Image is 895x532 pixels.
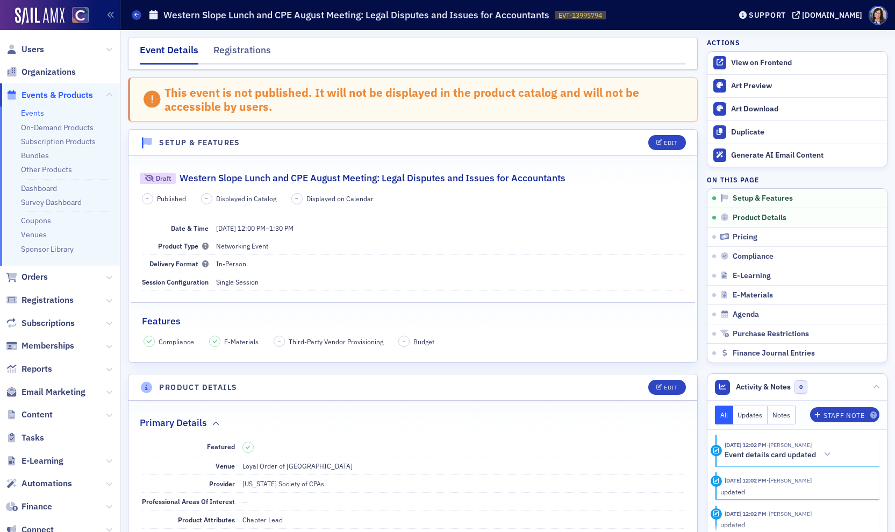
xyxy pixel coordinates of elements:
[22,478,72,490] span: Automations
[164,86,686,114] div: This event is not published. It will not be displayed in the product catalog and will not be acce...
[140,416,207,430] h2: Primary Details
[767,441,812,449] span: Stacy Svendsen
[22,317,75,329] span: Subscriptions
[707,97,887,120] a: Art Download
[733,290,773,300] span: E-Materials
[6,501,52,513] a: Finance
[21,151,49,160] a: Bundles
[725,441,767,449] time: 8/12/2025 12:02 PM
[21,183,57,193] a: Dashboard
[711,476,722,487] div: Update
[216,224,293,232] span: –
[715,406,733,424] button: All
[768,406,796,424] button: Notes
[22,66,76,78] span: Organizations
[22,455,63,467] span: E-Learning
[648,380,685,395] button: Edit
[733,213,786,223] span: Product Details
[158,242,209,250] span: Product Type
[794,380,808,394] span: 0
[178,515,235,524] span: Product Attributes
[767,477,812,484] span: Stacy Svendsen
[725,477,767,484] time: 8/12/2025 12:02 PM
[731,127,882,137] div: Duplicate
[21,108,44,118] a: Events
[403,338,406,345] span: –
[205,195,208,202] span: –
[21,244,74,254] a: Sponsor Library
[731,58,882,68] div: View on Frontend
[156,175,171,181] div: Draft
[22,271,48,283] span: Orders
[216,278,259,286] span: Single Session
[22,44,44,55] span: Users
[278,338,281,345] span: –
[140,173,176,184] div: Draft
[22,386,85,398] span: Email Marketing
[216,259,246,268] span: In-Person
[824,413,864,418] div: Staff Note
[21,137,96,146] a: Subscription Products
[711,508,722,520] div: Update
[733,232,757,242] span: Pricing
[242,479,324,488] span: [US_STATE] Society of CPAs
[160,137,240,148] h4: Setup & Features
[65,7,89,25] a: View Homepage
[224,337,259,346] span: E-Materials
[6,317,75,329] a: Subscriptions
[306,194,374,203] span: Displayed on Calendar
[6,432,44,444] a: Tasks
[72,7,89,24] img: SailAMX
[802,10,862,20] div: [DOMAIN_NAME]
[22,340,74,352] span: Memberships
[21,216,51,225] a: Coupons
[6,340,74,352] a: Memberships
[707,120,887,144] button: Duplicate
[142,314,181,328] h2: Features
[21,197,82,207] a: Survey Dashboard
[733,252,774,261] span: Compliance
[707,75,887,97] a: Art Preview
[289,337,383,346] span: Third-Party Vendor Provisioning
[6,44,44,55] a: Users
[720,487,872,496] div: updated
[213,43,271,63] div: Registrations
[664,385,677,391] div: Edit
[216,462,235,470] span: Venue
[6,409,53,421] a: Content
[731,104,882,114] div: Art Download
[736,381,791,393] span: Activity & Notes
[15,8,65,25] img: SailAMX
[140,43,198,65] div: Event Details
[6,363,52,375] a: Reports
[720,520,872,529] div: updated
[731,151,882,160] div: Generate AI Email Content
[664,140,677,146] div: Edit
[6,386,85,398] a: Email Marketing
[725,510,767,517] time: 8/12/2025 12:02 PM
[142,497,235,506] span: Professional Areas Of Interest
[22,432,44,444] span: Tasks
[725,449,835,460] button: Event details card updated
[733,406,768,424] button: Updates
[242,497,248,506] span: —
[648,135,685,150] button: Edit
[792,11,866,19] button: [DOMAIN_NAME]
[207,442,235,451] span: Featured
[21,123,94,132] a: On-Demand Products
[180,171,565,185] h2: Western Slope Lunch and CPE August Meeting: Legal Disputes and Issues for Accountants
[295,195,298,202] span: –
[216,224,236,232] span: [DATE]
[22,294,74,306] span: Registrations
[22,501,52,513] span: Finance
[810,407,879,422] button: Staff Note
[209,479,235,488] span: Provider
[22,409,53,421] span: Content
[6,89,93,101] a: Events & Products
[160,382,238,393] h4: Product Details
[733,329,809,339] span: Purchase Restrictions
[733,271,771,281] span: E-Learning
[269,224,293,232] time: 1:30 PM
[242,515,283,524] div: Chapter Lead
[216,242,268,250] span: Networking Event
